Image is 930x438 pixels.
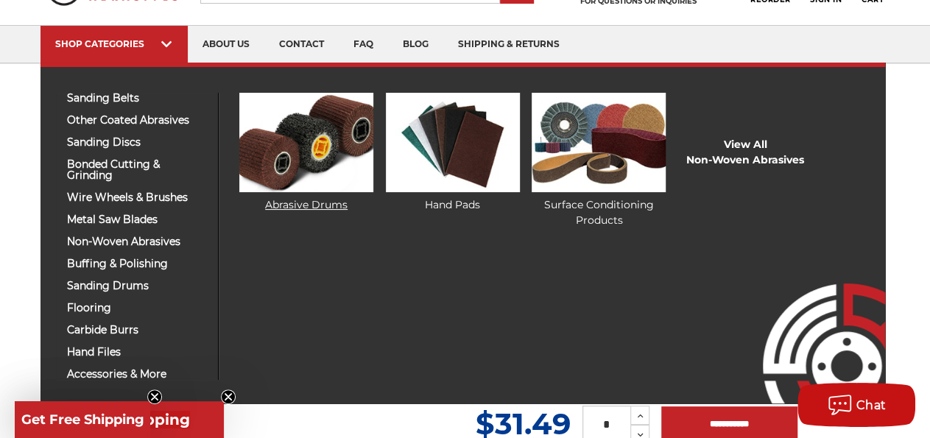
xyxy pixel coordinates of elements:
img: Surface Conditioning Products [532,93,666,192]
span: other coated abrasives [67,115,207,126]
button: Close teaser [147,389,162,404]
img: Empire Abrasives Logo Image [736,240,885,403]
span: sanding belts [67,93,207,104]
div: Get Free ShippingClose teaser [15,401,224,438]
span: carbide burrs [67,325,207,336]
img: Hand Pads [386,93,520,192]
a: shipping & returns [443,26,574,63]
span: hand files [67,347,207,358]
a: blog [388,26,443,63]
span: flooring [67,303,207,314]
a: faq [339,26,388,63]
span: buffing & polishing [67,258,207,269]
span: wire wheels & brushes [67,192,207,203]
span: bonded cutting & grinding [67,159,207,181]
img: Abrasive Drums [239,93,373,192]
button: Close teaser [221,389,236,404]
button: Chat [797,383,915,427]
div: Get Free ShippingClose teaser [15,401,150,438]
a: Abrasive Drums [239,93,373,213]
span: Get Free Shipping [21,411,144,428]
span: non-woven abrasives [67,236,207,247]
a: View AllNon-woven Abrasives [686,137,804,168]
a: about us [188,26,264,63]
div: SHOP CATEGORIES [55,38,173,49]
span: sanding discs [67,137,207,148]
a: Hand Pads [386,93,520,213]
a: Surface Conditioning Products [532,93,666,228]
span: Chat [856,398,887,412]
span: sanding drums [67,280,207,292]
span: metal saw blades [67,214,207,225]
a: contact [264,26,339,63]
span: accessories & more [67,369,207,380]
